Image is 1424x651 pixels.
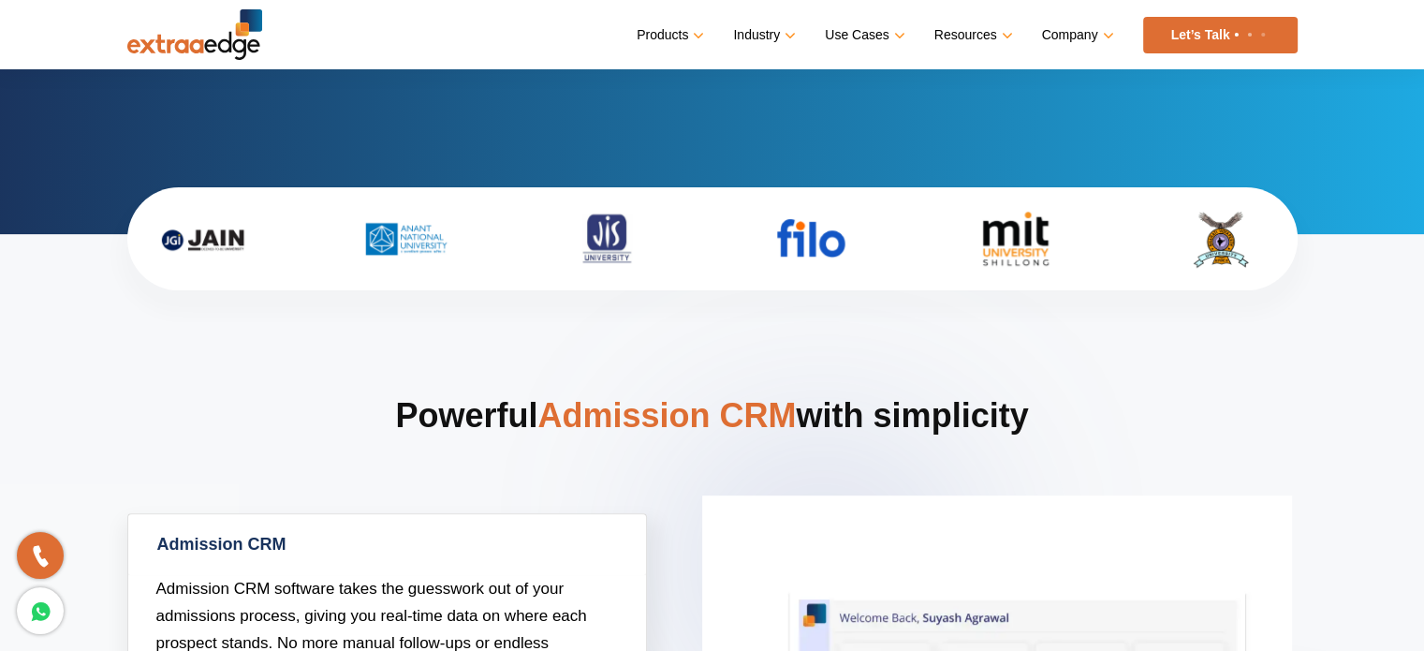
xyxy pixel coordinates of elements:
a: Admission CRM [128,514,646,575]
span: Admission CRM [537,396,796,435]
h2: Powerful with simplicity [127,393,1298,513]
a: Industry [733,22,792,49]
a: Resources [934,22,1009,49]
a: Let’s Talk [1143,17,1298,53]
a: Company [1042,22,1110,49]
a: Products [637,22,700,49]
a: Use Cases [825,22,901,49]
